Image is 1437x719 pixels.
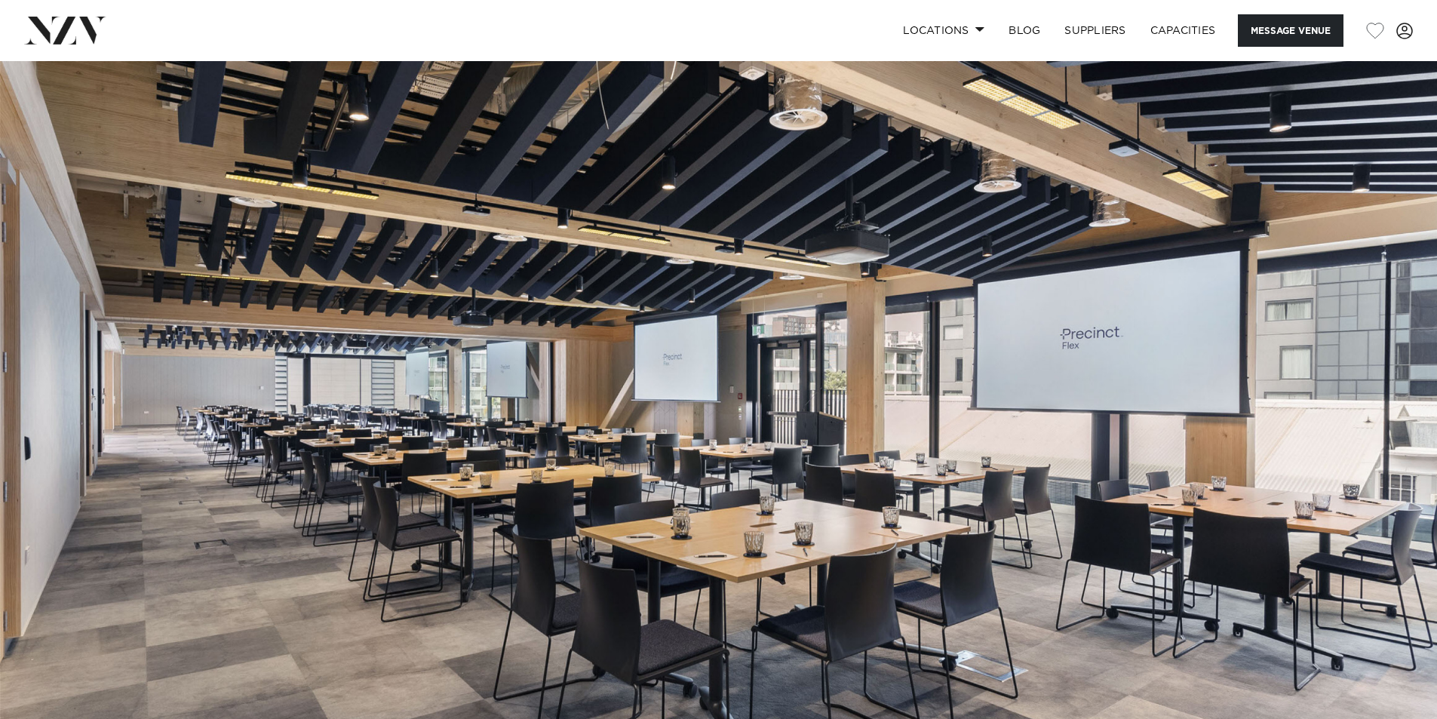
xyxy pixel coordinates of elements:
[1052,14,1138,47] a: SUPPLIERS
[891,14,996,47] a: Locations
[1238,14,1343,47] button: Message Venue
[996,14,1052,47] a: BLOG
[24,17,106,44] img: nzv-logo.png
[1138,14,1228,47] a: Capacities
